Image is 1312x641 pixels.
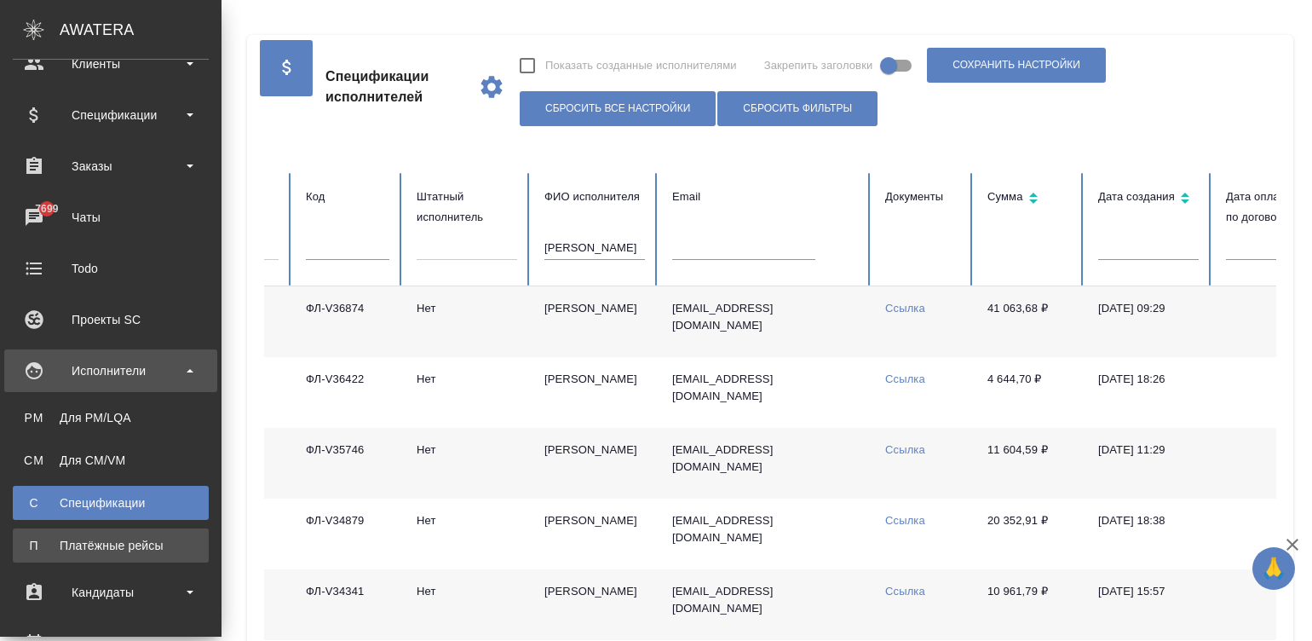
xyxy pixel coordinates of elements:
[1085,286,1212,357] td: [DATE] 09:29
[1098,187,1199,211] div: Сортировка
[4,247,217,290] a: Todo
[885,187,960,207] div: Документы
[13,486,209,520] a: ССпецификации
[13,358,209,384] div: Исполнители
[25,200,68,217] span: 7699
[974,499,1085,569] td: 20 352,91 ₽
[4,196,217,239] a: 7699Чаты
[1259,551,1288,586] span: 🙏
[1085,499,1212,569] td: [DATE] 18:38
[21,494,200,511] div: Спецификации
[545,101,690,116] span: Сбросить все настройки
[885,372,925,385] a: Ссылка
[1085,357,1212,428] td: [DATE] 18:26
[987,187,1071,211] div: Сортировка
[21,537,200,554] div: Платёжные рейсы
[1085,569,1212,640] td: [DATE] 15:57
[292,569,403,640] td: ФЛ-V34341
[659,428,872,499] td: [EMAIL_ADDRESS][DOMAIN_NAME]
[531,428,659,499] td: [PERSON_NAME]
[1252,547,1295,590] button: 🙏
[13,205,209,230] div: Чаты
[13,443,209,477] a: CMДля CM/VM
[927,48,1106,83] button: Сохранить настройки
[403,499,531,569] td: Нет
[885,302,925,315] a: Ссылка
[531,569,659,640] td: [PERSON_NAME]
[306,187,389,207] div: Код
[974,286,1085,357] td: 41 063,68 ₽
[520,91,716,126] button: Сбросить все настройки
[13,528,209,563] a: ППлатёжные рейсы
[952,58,1080,72] span: Сохранить настройки
[13,51,209,77] div: Клиенты
[13,153,209,179] div: Заказы
[325,66,464,107] span: Спецификации исполнителей
[974,569,1085,640] td: 10 961,79 ₽
[417,187,517,228] div: Штатный исполнитель
[292,499,403,569] td: ФЛ-V34879
[885,514,925,527] a: Ссылка
[13,102,209,128] div: Спецификации
[4,298,217,341] a: Проекты SC
[659,286,872,357] td: [EMAIL_ADDRESS][DOMAIN_NAME]
[1085,428,1212,499] td: [DATE] 11:29
[13,401,209,435] a: PMДля PM/LQA
[60,13,222,47] div: AWATERA
[974,428,1085,499] td: 11 604,59 ₽
[292,357,403,428] td: ФЛ-V36422
[743,101,852,116] span: Сбросить фильтры
[21,452,200,469] div: Для CM/VM
[545,57,737,74] span: Показать созданные исполнителями
[885,585,925,598] a: Ссылка
[659,357,872,428] td: [EMAIL_ADDRESS][DOMAIN_NAME]
[531,286,659,357] td: [PERSON_NAME]
[531,357,659,428] td: [PERSON_NAME]
[659,499,872,569] td: [EMAIL_ADDRESS][DOMAIN_NAME]
[403,286,531,357] td: Нет
[13,307,209,332] div: Проекты SC
[403,428,531,499] td: Нет
[764,57,873,74] span: Закрепить заголовки
[974,357,1085,428] td: 4 644,70 ₽
[21,409,200,426] div: Для PM/LQA
[403,569,531,640] td: Нет
[403,357,531,428] td: Нет
[531,499,659,569] td: [PERSON_NAME]
[292,286,403,357] td: ФЛ-V36874
[13,580,209,605] div: Кандидаты
[13,256,209,281] div: Todo
[885,443,925,456] a: Ссылка
[292,428,403,499] td: ФЛ-V35746
[659,569,872,640] td: [EMAIL_ADDRESS][DOMAIN_NAME]
[544,187,645,207] div: ФИО исполнителя
[717,91,878,126] button: Сбросить фильтры
[672,187,858,207] div: Email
